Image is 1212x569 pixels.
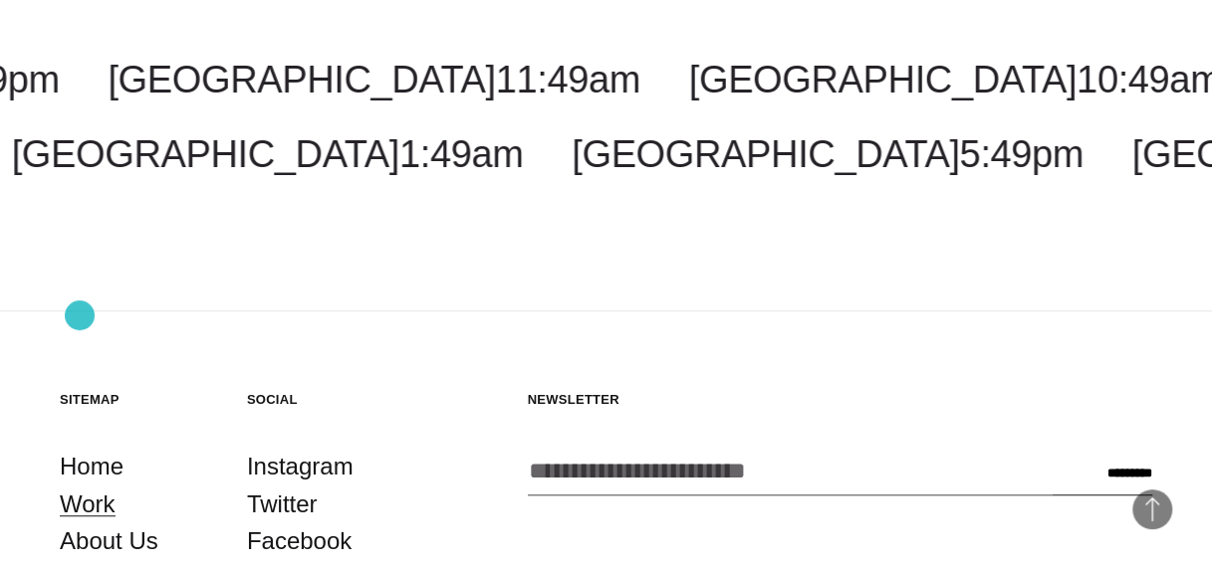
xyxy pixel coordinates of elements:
h5: Social [247,391,404,408]
a: Twitter [247,485,318,523]
span: 5:49pm [959,133,1084,175]
span: 11:49am [496,59,640,100]
a: Instagram [247,448,354,485]
a: About Us [60,522,158,560]
a: [GEOGRAPHIC_DATA]5:49pm [572,133,1084,175]
h5: Sitemap [60,391,217,408]
a: [GEOGRAPHIC_DATA]1:49am [12,133,524,175]
a: Work [60,485,116,523]
a: Facebook [247,522,352,560]
span: 1:49am [399,133,524,175]
h5: Newsletter [528,391,1152,408]
a: Home [60,448,123,485]
a: [GEOGRAPHIC_DATA]11:49am [108,59,640,100]
button: Back to Top [1132,489,1172,529]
